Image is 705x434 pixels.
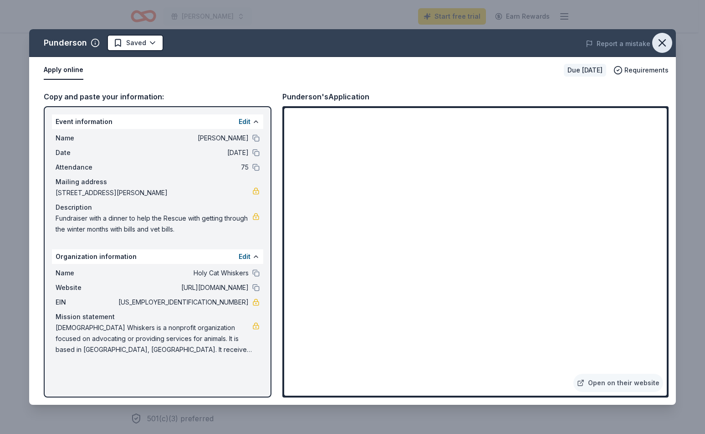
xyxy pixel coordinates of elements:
div: Event information [52,114,263,129]
span: EIN [56,297,117,308]
span: [DATE] [117,147,249,158]
button: Saved [107,35,163,51]
span: Saved [126,37,146,48]
span: [STREET_ADDRESS][PERSON_NAME] [56,187,252,198]
button: Requirements [613,65,669,76]
a: Open on their website [573,374,663,392]
div: Mailing address [56,176,260,187]
span: [DEMOGRAPHIC_DATA] Whiskers is a nonprofit organization focused on advocating or providing servic... [56,322,252,355]
span: [US_EMPLOYER_IDENTIFICATION_NUMBER] [117,297,249,308]
span: Holy Cat Whiskers [117,268,249,279]
span: [PERSON_NAME] [117,133,249,144]
span: Name [56,133,117,144]
div: Punderson's Application [282,91,369,103]
button: Apply online [44,61,83,80]
span: [URL][DOMAIN_NAME] [117,282,249,293]
div: Copy and paste your information: [44,91,271,103]
span: Fundraiser with a dinner to help the Rescue with getting through the winter months with bills and... [56,213,252,235]
span: Date [56,147,117,158]
div: Due [DATE] [564,64,606,77]
div: Punderson [44,36,87,50]
span: Name [56,268,117,279]
span: 75 [117,162,249,173]
button: Edit [239,116,250,127]
span: Attendance [56,162,117,173]
span: Website [56,282,117,293]
span: Requirements [624,65,669,76]
button: Report a mistake [586,38,650,49]
div: Description [56,202,260,213]
div: Mission statement [56,311,260,322]
button: Edit [239,251,250,262]
div: Organization information [52,249,263,264]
